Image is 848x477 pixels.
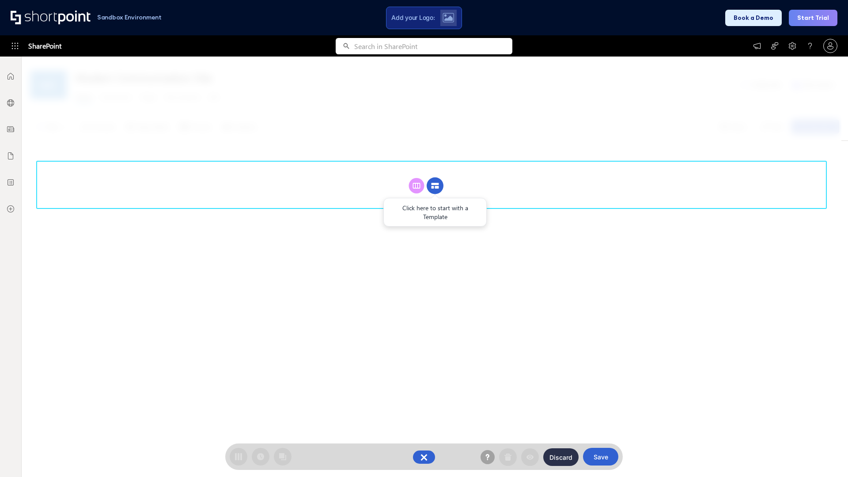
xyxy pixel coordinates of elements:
[689,375,848,477] iframe: Chat Widget
[391,14,435,22] span: Add your Logo:
[97,15,162,20] h1: Sandbox Environment
[443,13,454,23] img: Upload logo
[725,10,782,26] button: Book a Demo
[354,38,512,54] input: Search in SharePoint
[28,35,61,57] span: SharePoint
[583,448,618,466] button: Save
[543,448,579,466] button: Discard
[789,10,837,26] button: Start Trial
